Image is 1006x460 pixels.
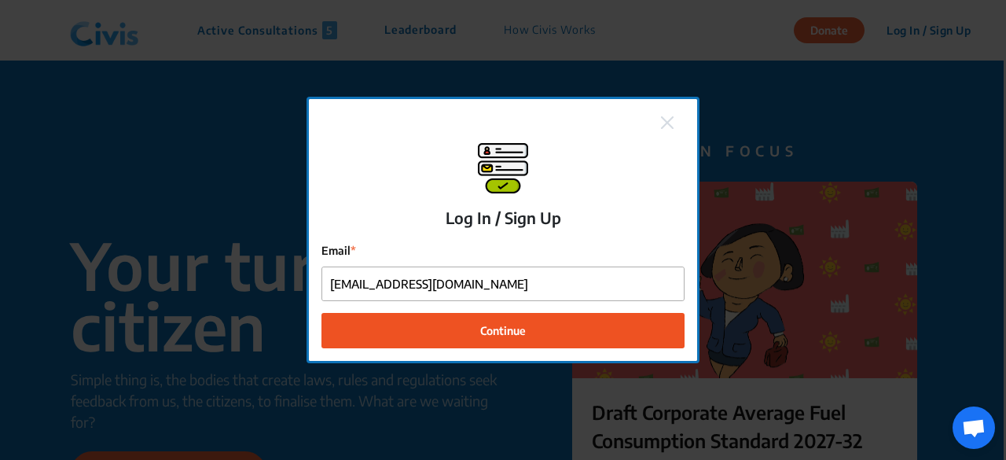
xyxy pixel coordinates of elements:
p: Log In / Sign Up [446,206,561,230]
span: Continue [480,322,526,339]
div: Open chat [953,407,995,449]
input: Email [322,267,684,301]
img: signup-modal.png [478,143,528,193]
label: Email [321,242,685,259]
img: close.png [661,116,674,129]
button: Continue [321,313,685,348]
